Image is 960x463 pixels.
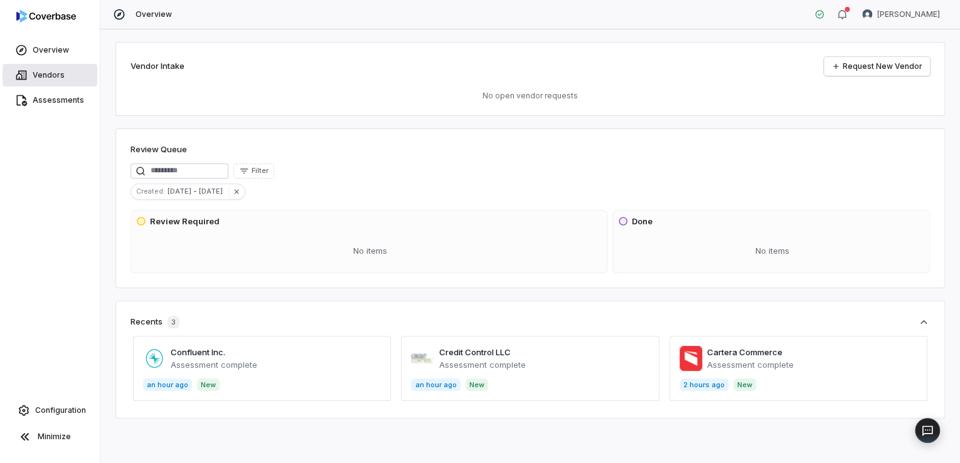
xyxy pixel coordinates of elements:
[131,91,930,101] p: No open vendor requests
[131,316,930,328] button: Recents3
[252,166,269,175] span: Filter
[33,45,69,55] span: Overview
[168,316,179,328] span: 3
[33,95,84,105] span: Assessments
[171,347,225,357] a: Confluent Inc.
[131,143,187,156] h1: Review Queue
[3,89,97,112] a: Assessments
[136,9,172,19] span: Overview
[35,405,86,415] span: Configuration
[877,9,940,19] span: [PERSON_NAME]
[136,235,604,268] div: No items
[862,9,872,19] img: Robert Latcham avatar
[707,347,782,357] a: Cartera Commerce
[5,399,95,422] a: Configuration
[3,64,97,86] a: Vendors
[38,432,71,442] span: Minimize
[5,424,95,449] button: Minimize
[131,185,168,197] span: Created :
[131,316,179,328] div: Recents
[439,347,510,357] a: Credit Control LLC
[632,216,653,228] h3: Done
[131,60,184,73] h2: Vendor Intake
[618,235,927,268] div: No items
[168,185,228,197] span: [DATE] - [DATE]
[16,10,76,23] img: logo-D7KZi-bG.svg
[33,70,65,80] span: Vendors
[3,39,97,61] a: Overview
[855,5,947,24] button: Robert Latcham avatar[PERSON_NAME]
[150,216,220,228] h3: Review Required
[233,164,274,179] button: Filter
[824,57,930,76] a: Request New Vendor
